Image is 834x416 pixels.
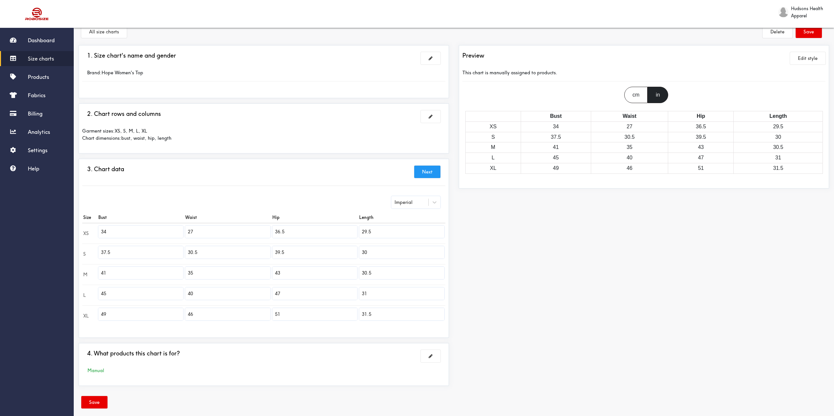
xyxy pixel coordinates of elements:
b: S [83,251,86,257]
td: 46 [591,163,668,173]
div: in [648,87,668,103]
td: 30.5 [591,132,668,142]
h3: 4. What products this chart is for? [87,350,180,357]
div: Brand: Hope Women's Top [82,69,269,76]
h3: 1. Size chart's name and gender [87,52,176,59]
b: XL [83,313,89,319]
div: This chart is manually assigned to products. [462,64,825,81]
span: Help [28,165,39,172]
td: L [466,153,521,163]
div: cm [624,87,648,103]
span: Products [28,74,49,80]
th: Bust [521,111,591,121]
button: Save [796,26,822,38]
td: 31.5 [734,163,823,173]
th: Bust [97,212,184,223]
td: 39.5 [668,132,734,142]
th: Length [358,212,445,223]
td: 30.5 [734,142,823,153]
th: Waist [184,212,271,223]
td: 49 [521,163,591,173]
div: Manual [82,367,445,374]
th: Size [82,212,97,223]
td: 47 [668,153,734,163]
button: All size charts [81,26,127,38]
td: S [466,132,521,142]
span: Billing [28,110,43,117]
img: Robosize [12,5,62,23]
div: Garment sizes: XS, S, M, L, XL Chart dimensions: bust, waist, hip, length [82,122,445,147]
td: 27 [591,121,668,132]
td: 35 [591,142,668,153]
td: 37.5 [521,132,591,142]
td: XS [466,121,521,132]
b: M [83,272,87,278]
td: 30 [734,132,823,142]
th: Hip [271,212,359,223]
b: L [83,292,86,298]
span: Dashboard [28,37,55,44]
td: 51 [668,163,734,173]
td: 36.5 [668,121,734,132]
b: XS [83,230,89,236]
td: XL [466,163,521,173]
div: Imperial [395,199,413,206]
span: Size charts [28,55,54,62]
td: 43 [668,142,734,153]
h3: 3. Chart data [87,166,124,173]
button: Edit style [790,52,825,64]
td: 31 [734,153,823,163]
button: Next [414,166,440,178]
td: M [466,142,521,153]
span: Hudsons Health Apparel [791,5,827,19]
th: Waist [591,111,668,121]
td: 41 [521,142,591,153]
td: 29.5 [734,121,823,132]
th: Hip [668,111,734,121]
h3: Preview [462,52,484,59]
th: Length [734,111,823,121]
span: Settings [28,147,48,154]
td: 34 [521,121,591,132]
button: Delete [763,26,792,38]
h3: 2. Chart rows and columns [87,110,161,118]
button: Save [81,396,107,408]
span: Fabrics [28,92,46,99]
span: Analytics [28,129,50,135]
td: 40 [591,153,668,163]
img: Hudsons Health Apparel [778,7,788,17]
td: 45 [521,153,591,163]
